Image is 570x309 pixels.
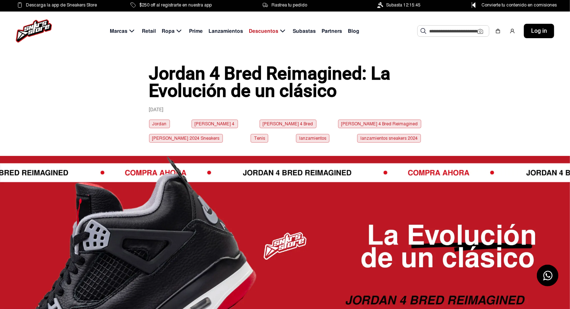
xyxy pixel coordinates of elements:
span: Subasta 12:15:45 [386,1,421,9]
img: shopping [495,28,501,34]
span: Convierte tu contenido en comisiones [481,1,557,9]
img: Control Point Icon [469,2,478,8]
span: $250 off al registrarte en nuestra app [139,1,212,9]
span: Subastas [293,27,316,35]
span: [PERSON_NAME] 4 Bred Reimagined [338,120,421,128]
span: lanzamientos sneakers 2024 [357,134,421,143]
span: [PERSON_NAME] 4 Bred [260,120,317,128]
img: Cámara [477,28,483,34]
span: Retail [142,27,156,35]
span: Partners [322,27,342,35]
span: lanzamientos [296,134,329,143]
p: [DATE] [149,106,421,113]
span: Marcas [110,27,127,35]
span: Ropa [162,27,175,35]
span: Log in [531,27,547,35]
span: Descarga la app de Sneakers Store [26,1,97,9]
p: Jordan 4 Bred Reimagined: La Evolución de un clásico [149,65,421,99]
img: Buscar [421,28,426,34]
span: [PERSON_NAME] 2024 Sneakers [149,134,223,143]
span: Blog [348,27,359,35]
img: user [510,28,515,34]
span: [PERSON_NAME] 4 [192,120,238,128]
span: Prime [189,27,203,35]
span: Descuentos [249,27,278,35]
img: logo [16,19,52,42]
span: Rastrea tu pedido [271,1,307,9]
span: Lanzamientos [208,27,243,35]
span: Jordan [149,120,170,128]
span: Tenis [251,134,268,143]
